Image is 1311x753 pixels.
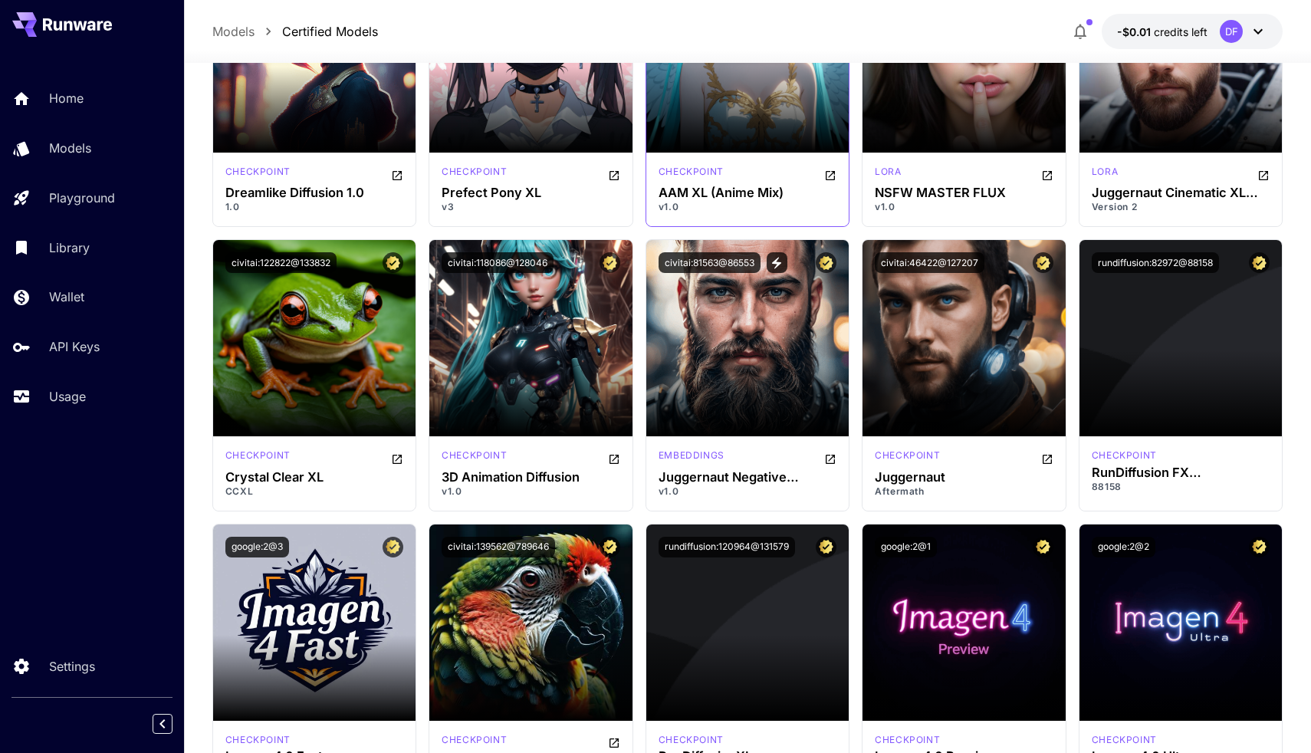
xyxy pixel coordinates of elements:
button: Collapse sidebar [153,714,172,734]
button: Open in CivitAI [1041,449,1053,467]
p: Home [49,89,84,107]
button: Certified Model – Vetted for best performance and includes a commercial license. [1033,537,1053,557]
span: -$0.01 [1117,25,1154,38]
h3: Prefect Pony XL [442,186,620,200]
p: checkpoint [1092,733,1157,747]
h3: RunDiffusion FX Photorealistic [1092,465,1270,480]
div: imagen4fast [225,733,291,747]
p: checkpoint [225,733,291,747]
button: -$0.0051DF [1102,14,1283,49]
button: rundiffusion:82972@88158 [1092,252,1219,273]
button: google:2@3 [225,537,289,557]
a: Models [212,22,255,41]
p: lora [1092,165,1118,179]
p: checkpoint [875,733,940,747]
p: Library [49,238,90,257]
p: checkpoint [1092,449,1157,462]
nav: breadcrumb [212,22,378,41]
div: -$0.0051 [1117,24,1207,40]
p: Settings [49,657,95,676]
div: Collapse sidebar [164,710,184,738]
button: Certified Model – Vetted for best performance and includes a commercial license. [600,252,620,273]
p: v3 [442,200,620,214]
div: imagen4preview [875,733,940,747]
button: Open in CivitAI [391,449,403,467]
p: checkpoint [225,165,291,179]
p: Wallet [49,288,84,306]
p: Playground [49,189,115,207]
p: checkpoint [659,165,724,179]
h3: Dreamlike Diffusion 1.0 [225,186,404,200]
div: DF [1220,20,1243,43]
button: View trigger words [767,252,787,273]
h3: Juggernaut [875,470,1053,485]
button: Open in CivitAI [1041,165,1053,183]
div: SDXL 1.0 [225,449,291,467]
button: Open in CivitAI [608,733,620,751]
div: SDXL 1.0 [659,733,724,747]
button: Certified Model – Vetted for best performance and includes a commercial license. [1033,252,1053,273]
button: Certified Model – Vetted for best performance and includes a commercial license. [1249,537,1270,557]
p: checkpoint [442,165,507,179]
div: SDXL 1.0 [442,733,507,751]
button: Certified Model – Vetted for best performance and includes a commercial license. [383,537,403,557]
div: imagen4ultra [1092,733,1157,747]
h3: Juggernaut Cinematic XL [PERSON_NAME] [1092,186,1270,200]
p: checkpoint [442,733,507,747]
p: v1.0 [875,200,1053,214]
p: embeddings [659,449,724,462]
p: checkpoint [659,733,724,747]
p: CCXL [225,485,404,498]
p: Version 2 [1092,200,1270,214]
p: lora [875,165,901,179]
h3: NSFW MASTER FLUX [875,186,1053,200]
div: SD 1.5 [442,449,507,467]
p: checkpoint [442,449,507,462]
div: Juggernaut Cinematic XL LoRA [1092,186,1270,200]
button: civitai:122822@133832 [225,252,337,273]
div: SD 1.5 [875,449,940,467]
div: FLUX.1 D [875,165,901,183]
button: Certified Model – Vetted for best performance and includes a commercial license. [383,252,403,273]
button: Certified Model – Vetted for best performance and includes a commercial license. [816,252,836,273]
div: SDXL 1.0 [1092,165,1118,183]
button: google:2@1 [875,537,937,557]
div: SD 1.5 [659,449,724,467]
p: v1.0 [442,485,620,498]
h3: 3D Animation Diffusion [442,470,620,485]
div: SD 1.5 [1092,449,1157,462]
div: SD 1.5 [225,165,291,183]
button: google:2@2 [1092,537,1155,557]
button: Open in CivitAI [824,165,836,183]
p: Certified Models [282,22,378,41]
button: Open in CivitAI [1257,165,1270,183]
h3: Crystal Clear XL [225,470,404,485]
p: Models [49,139,91,157]
button: Open in CivitAI [824,449,836,467]
button: Certified Model – Vetted for best performance and includes a commercial license. [816,537,836,557]
p: Usage [49,387,86,406]
p: 1.0 [225,200,404,214]
p: Aftermath [875,485,1053,498]
p: API Keys [49,337,100,356]
h3: AAM XL (Anime Mix) [659,186,837,200]
button: Open in CivitAI [608,449,620,467]
h3: Juggernaut Negative Embedding [659,470,837,485]
button: civitai:81563@86553 [659,252,761,273]
button: civitai:139562@789646 [442,537,555,557]
button: Certified Model – Vetted for best performance and includes a commercial license. [600,537,620,557]
button: Certified Model – Vetted for best performance and includes a commercial license. [1249,252,1270,273]
button: Open in CivitAI [608,165,620,183]
p: v1.0 [659,200,837,214]
span: credits left [1154,25,1207,38]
